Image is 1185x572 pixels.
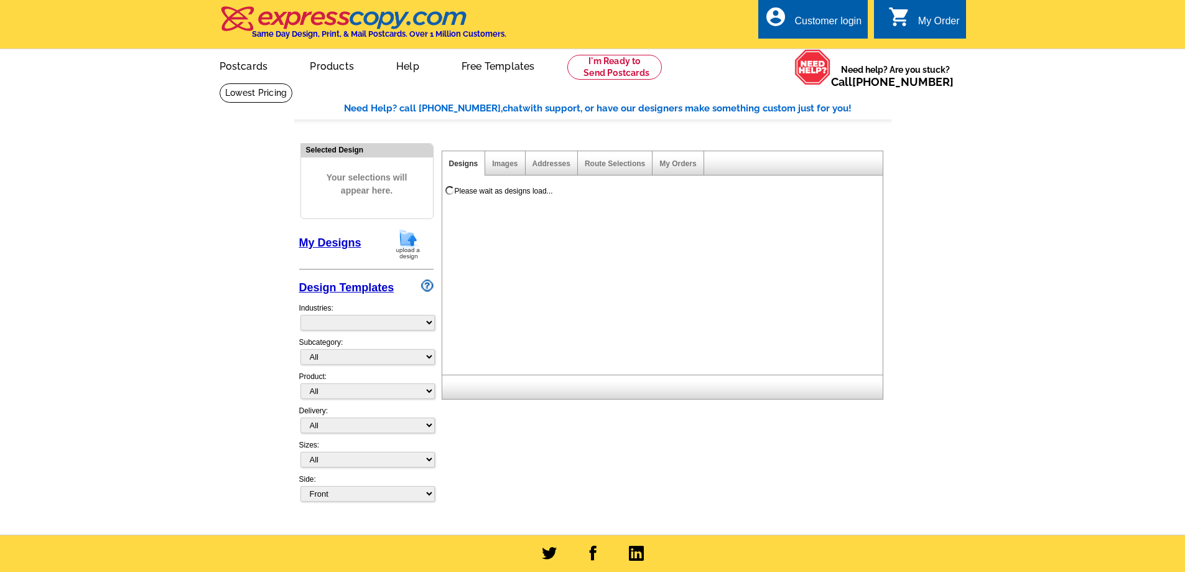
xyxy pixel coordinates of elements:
a: Free Templates [442,50,555,80]
span: Need help? Are you stuck? [831,63,960,88]
a: Products [290,50,374,80]
a: Addresses [532,159,570,168]
div: Side: [299,474,434,503]
div: Selected Design [301,144,433,156]
a: Same Day Design, Print, & Mail Postcards. Over 1 Million Customers. [220,15,506,39]
a: My Orders [659,159,696,168]
img: design-wizard-help-icon.png [421,279,434,292]
div: My Order [918,16,960,33]
img: help [794,49,831,85]
div: Sizes: [299,439,434,474]
i: account_circle [764,6,787,28]
div: Delivery: [299,405,434,439]
h4: Same Day Design, Print, & Mail Postcards. Over 1 Million Customers. [252,29,506,39]
a: shopping_cart My Order [888,14,960,29]
img: loading... [445,185,455,195]
a: Design Templates [299,281,394,294]
div: Please wait as designs load... [455,185,553,197]
i: shopping_cart [888,6,911,28]
div: Product: [299,371,434,405]
a: account_circle Customer login [764,14,862,29]
span: Your selections will appear here. [310,159,424,210]
img: upload-design [392,228,424,260]
a: Help [376,50,439,80]
span: Call [831,75,954,88]
div: Need Help? call [PHONE_NUMBER], with support, or have our designers make something custom just fo... [344,101,891,116]
div: Subcategory: [299,337,434,371]
a: Designs [449,159,478,168]
a: [PHONE_NUMBER] [852,75,954,88]
a: Route Selections [585,159,645,168]
a: Postcards [200,50,288,80]
a: Images [492,159,518,168]
span: chat [503,103,523,114]
div: Customer login [794,16,862,33]
a: My Designs [299,237,361,249]
div: Industries: [299,296,434,337]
